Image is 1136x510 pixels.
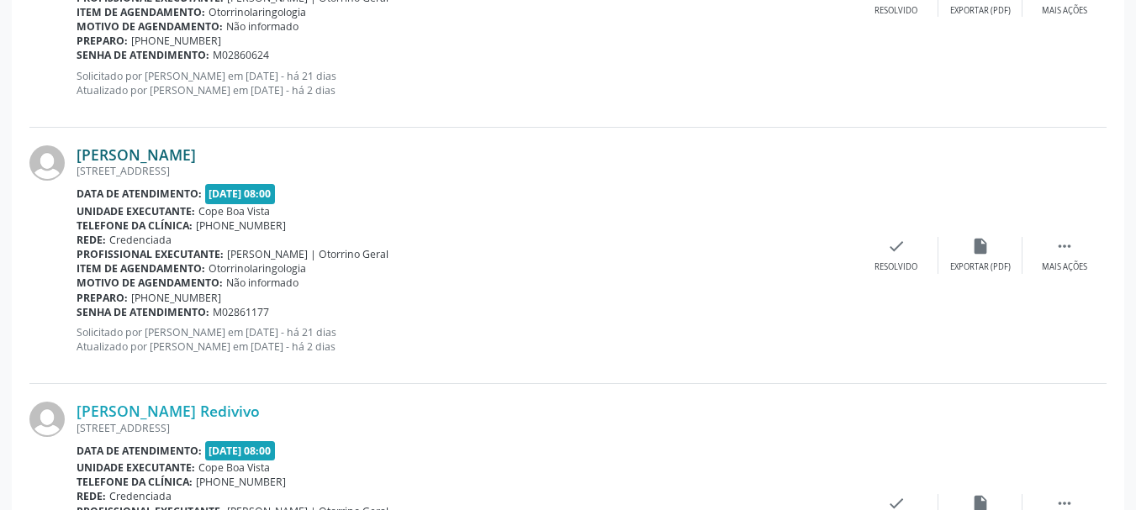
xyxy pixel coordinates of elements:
span: Credenciada [109,233,172,247]
b: Data de atendimento: [77,187,202,201]
div: Resolvido [874,5,917,17]
img: img [29,402,65,437]
div: [STREET_ADDRESS] [77,421,854,435]
div: [STREET_ADDRESS] [77,164,854,178]
p: Solicitado por [PERSON_NAME] em [DATE] - há 21 dias Atualizado por [PERSON_NAME] em [DATE] - há 2... [77,325,854,354]
span: Otorrinolaringologia [209,5,306,19]
a: [PERSON_NAME] [77,145,196,164]
a: [PERSON_NAME] Redivivo [77,402,260,420]
b: Motivo de agendamento: [77,19,223,34]
b: Rede: [77,489,106,503]
b: Item de agendamento: [77,5,205,19]
b: Unidade executante: [77,204,195,218]
span: Credenciada [109,489,172,503]
b: Unidade executante: [77,460,195,475]
span: [PHONE_NUMBER] [196,475,286,489]
b: Telefone da clínica: [77,475,193,489]
span: Não informado [226,276,299,290]
b: Preparo: [77,34,128,48]
i: insert_drive_file [971,237,990,255]
b: Senha de atendimento: [77,305,209,319]
div: Exportar (PDF) [950,5,1011,17]
b: Profissional executante: [77,247,224,261]
span: Otorrinolaringologia [209,261,306,276]
b: Senha de atendimento: [77,48,209,62]
b: Motivo de agendamento: [77,276,223,290]
span: [PHONE_NUMBER] [131,291,221,305]
b: Data de atendimento: [77,444,202,458]
span: M02860624 [213,48,269,62]
span: Não informado [226,19,299,34]
b: Preparo: [77,291,128,305]
span: [PERSON_NAME] | Otorrino Geral [227,247,388,261]
i: check [887,237,906,255]
div: Resolvido [874,261,917,273]
span: Cope Boa Vista [198,460,270,475]
span: [DATE] 08:00 [205,441,276,460]
b: Rede: [77,233,106,247]
span: [PHONE_NUMBER] [196,218,286,233]
div: Exportar (PDF) [950,261,1011,273]
i:  [1055,237,1074,255]
div: Mais ações [1042,261,1087,273]
p: Solicitado por [PERSON_NAME] em [DATE] - há 21 dias Atualizado por [PERSON_NAME] em [DATE] - há 2... [77,69,854,97]
span: [DATE] 08:00 [205,184,276,203]
img: img [29,145,65,181]
b: Telefone da clínica: [77,218,193,233]
span: [PHONE_NUMBER] [131,34,221,48]
span: M02861177 [213,305,269,319]
b: Item de agendamento: [77,261,205,276]
div: Mais ações [1042,5,1087,17]
span: Cope Boa Vista [198,204,270,218]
